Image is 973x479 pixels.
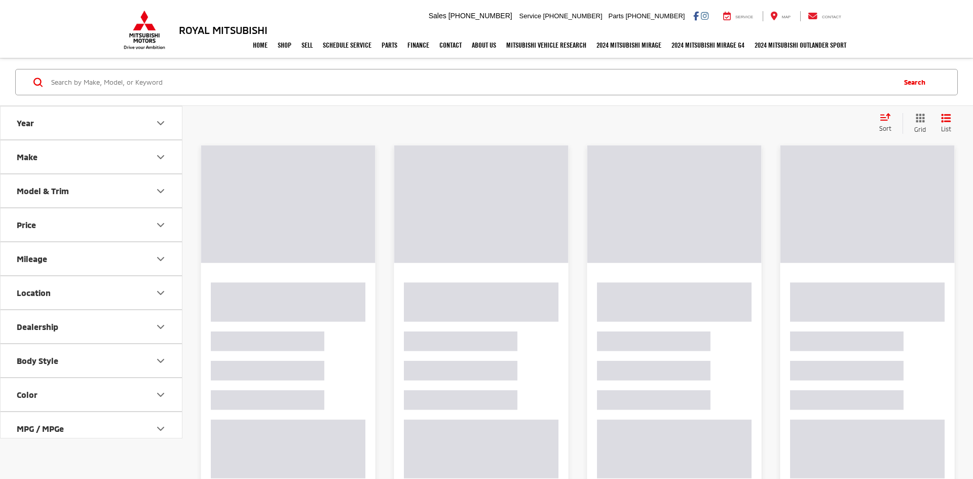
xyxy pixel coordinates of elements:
[17,322,58,331] div: Dealership
[543,12,603,20] span: [PHONE_NUMBER]
[155,389,167,401] div: Color
[17,118,34,128] div: Year
[750,32,851,58] a: 2024 Mitsubishi Outlander SPORT
[155,253,167,265] div: Mileage
[17,220,36,230] div: Price
[17,424,64,433] div: MPG / MPGe
[122,10,167,50] img: Mitsubishi
[519,12,541,20] span: Service
[377,32,402,58] a: Parts: Opens in a new tab
[1,242,183,275] button: MileageMileage
[941,125,951,133] span: List
[1,310,183,343] button: DealershipDealership
[666,32,750,58] a: 2024 Mitsubishi Mirage G4
[894,69,940,95] button: Search
[296,32,318,58] a: Sell
[1,344,183,377] button: Body StyleBody Style
[155,355,167,367] div: Body Style
[693,12,699,20] a: Facebook: Click to visit our Facebook page
[155,287,167,299] div: Location
[800,11,849,21] a: Contact
[1,208,183,241] button: PricePrice
[874,113,903,133] button: Select sort value
[1,174,183,207] button: Model & TrimModel & Trim
[501,32,591,58] a: Mitsubishi Vehicle Research
[17,356,58,365] div: Body Style
[248,32,273,58] a: Home
[50,70,894,94] input: Search by Make, Model, or Keyword
[782,15,791,19] span: Map
[155,117,167,129] div: Year
[448,12,512,20] span: [PHONE_NUMBER]
[1,140,183,173] button: MakeMake
[17,390,38,399] div: Color
[17,186,69,196] div: Model & Trim
[155,185,167,197] div: Model & Trim
[914,125,926,134] span: Grid
[155,423,167,435] div: MPG / MPGe
[1,378,183,411] button: ColorColor
[625,12,685,20] span: [PHONE_NUMBER]
[1,276,183,309] button: LocationLocation
[879,125,891,132] span: Sort
[1,106,183,139] button: YearYear
[155,321,167,333] div: Dealership
[273,32,296,58] a: Shop
[155,219,167,231] div: Price
[763,11,798,21] a: Map
[17,152,38,162] div: Make
[179,24,268,35] h3: Royal Mitsubishi
[591,32,666,58] a: 2024 Mitsubishi Mirage
[903,113,933,134] button: Grid View
[701,12,708,20] a: Instagram: Click to visit our Instagram page
[716,11,761,21] a: Service
[822,15,841,19] span: Contact
[155,151,167,163] div: Make
[467,32,501,58] a: About Us
[17,288,51,298] div: Location
[318,32,377,58] a: Schedule Service: Opens in a new tab
[17,254,47,264] div: Mileage
[735,15,753,19] span: Service
[402,32,434,58] a: Finance
[1,412,183,445] button: MPG / MPGeMPG / MPGe
[429,12,446,20] span: Sales
[933,113,959,134] button: List View
[434,32,467,58] a: Contact
[608,12,623,20] span: Parts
